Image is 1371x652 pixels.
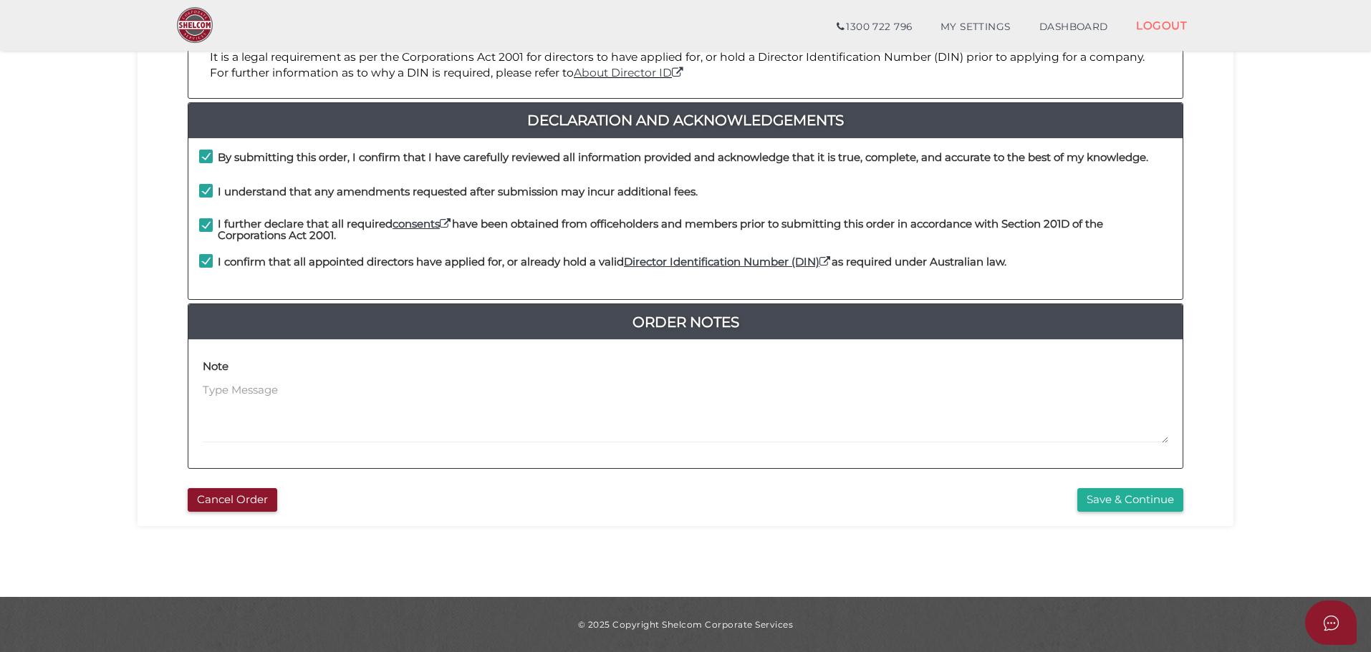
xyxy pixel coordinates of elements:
a: DASHBOARD [1025,13,1122,42]
a: MY SETTINGS [926,13,1025,42]
a: consents [393,217,452,230]
a: 1300 722 796 [822,13,926,42]
button: Cancel Order [188,488,277,512]
h4: By submitting this order, I confirm that I have carefully reviewed all information provided and a... [218,152,1148,164]
h4: I understand that any amendments requested after submission may incur additional fees. [218,186,698,198]
h4: I further declare that all required have been obtained from officeholders and members prior to su... [218,218,1172,242]
button: Open asap [1305,600,1357,645]
a: Declaration And Acknowledgements [188,109,1183,132]
a: Director Identification Number (DIN) [624,255,832,268]
p: It is a legal requirement as per the Corporations Act 2001 for directors to have applied for, or ... [210,49,1161,82]
a: About Director ID [574,66,685,79]
h4: I confirm that all appointed directors have applied for, or already hold a valid as required unde... [218,256,1006,268]
h4: Note [203,361,228,373]
div: © 2025 Copyright Shelcom Corporate Services [148,618,1223,631]
a: Order Notes [188,311,1183,334]
button: Save & Continue [1077,488,1183,512]
a: LOGOUT [1122,11,1201,40]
